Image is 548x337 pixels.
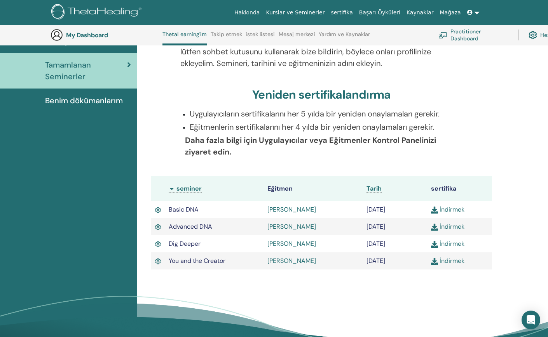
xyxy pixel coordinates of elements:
h3: My Dashboard [66,31,144,39]
a: Mağaza [436,5,464,20]
a: Kurslar ve Seminerler [263,5,328,20]
span: Basic DNA [169,205,199,214]
img: generic-user-icon.jpg [51,29,63,41]
a: [PERSON_NAME] [267,240,316,248]
a: [PERSON_NAME] [267,222,316,231]
a: İndirmek [431,257,464,265]
a: Kaynaklar [403,5,437,20]
a: Tarih [366,184,382,193]
a: Practitioner Dashboard [438,26,509,43]
img: Active Certificate [155,223,161,231]
img: cog.svg [529,29,537,42]
h3: Yeniden sertifikalandırma [252,88,391,102]
a: [PERSON_NAME] [267,205,316,214]
p: Eğitmenlerin sertifikalarını her 4 yılda bir yeniden onaylamaları gerekir. [190,121,462,133]
span: You and the Creator [169,257,225,265]
img: download.svg [431,224,438,231]
span: Benim dökümanlarım [45,95,123,106]
span: Advanced DNA [169,222,212,231]
th: sertifika [427,176,492,201]
img: download.svg [431,241,438,248]
span: Tamamlanan Seminerler [45,59,127,82]
th: Eğitmen [264,176,362,201]
img: chalkboard-teacher.svg [438,32,447,39]
img: Active Certificate [155,257,161,266]
td: [DATE] [363,252,428,269]
p: Tamamladığınız seminerleri aşağıda bulabilirsiniz. Eksik seminerler görürseniz, lütfen sohbet kut... [180,34,462,69]
a: sertifika [328,5,356,20]
a: Takip etmek [211,31,242,43]
a: Yardım ve Kaynaklar [319,31,370,43]
td: [DATE] [363,235,428,252]
span: Dig Deeper [169,240,201,248]
img: logo.png [51,4,144,21]
td: [DATE] [363,201,428,218]
a: [PERSON_NAME] [267,257,316,265]
a: istek listesi [246,31,275,43]
td: [DATE] [363,218,428,235]
a: İndirmek [431,240,464,248]
a: Mesaj merkezi [279,31,315,43]
a: ThetaLearning'im [162,31,207,45]
img: Active Certificate [155,240,161,248]
div: Open Intercom Messenger [522,311,540,329]
b: Daha fazla bilgi için Uygulayıcılar veya Eğitmenler Kontrol Panelinizi ziyaret edin. [185,135,436,157]
img: download.svg [431,207,438,214]
img: Active Certificate [155,206,161,214]
a: Başarı Öyküleri [356,5,403,20]
a: Hakkında [231,5,263,20]
a: İndirmek [431,222,464,231]
img: download.svg [431,258,438,265]
p: Uygulayıcıların sertifikalarını her 5 yılda bir yeniden onaylamaları gerekir. [190,108,462,120]
a: İndirmek [431,205,464,214]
